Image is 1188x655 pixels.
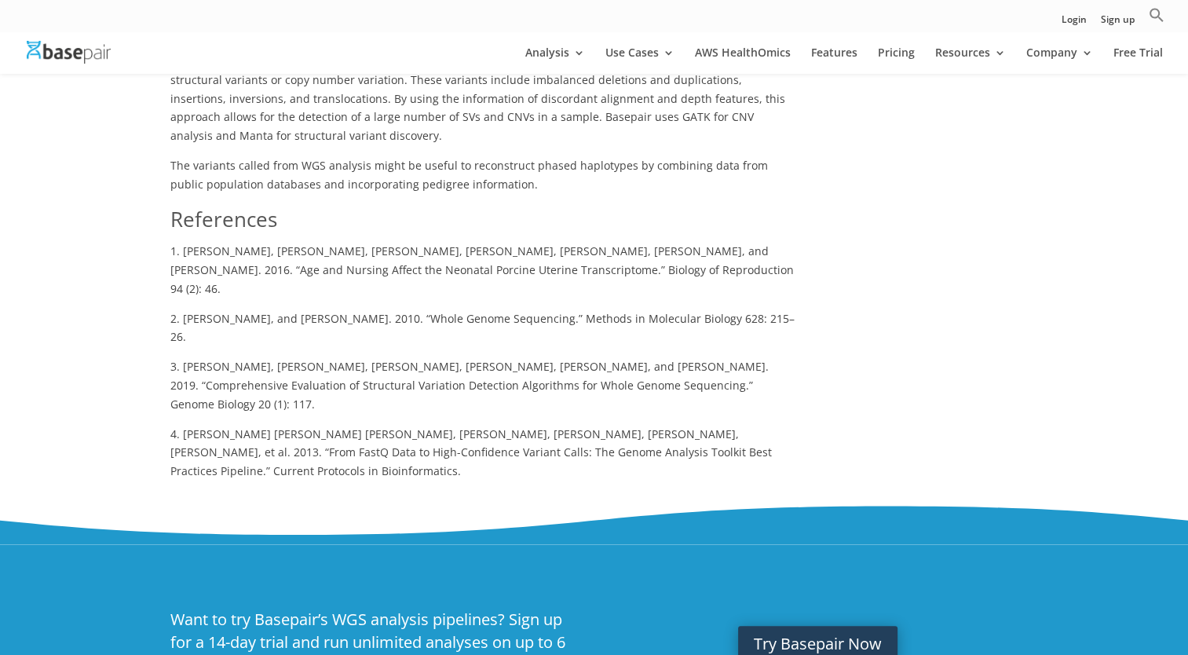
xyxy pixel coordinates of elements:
a: Sign up [1101,15,1135,31]
img: Basepair [27,41,111,64]
span: 4. [PERSON_NAME] [PERSON_NAME] [PERSON_NAME], [PERSON_NAME], [PERSON_NAME], [PERSON_NAME], [PERSO... [170,426,772,479]
a: Search Icon Link [1149,7,1164,31]
p: 1. [PERSON_NAME], [PERSON_NAME], [PERSON_NAME], [PERSON_NAME], [PERSON_NAME], [PERSON_NAME], and ... [170,242,795,309]
a: Pricing [878,47,915,74]
span: The variants called from WGS analysis might be useful to reconstruct phased haplotypes by combini... [170,158,768,192]
svg: Search [1149,7,1164,23]
a: Resources [935,47,1006,74]
a: Features [811,47,857,74]
h2: References [170,205,795,243]
span: High-throughput sequencing can also be used to identify large genetic variants greater than 50 bp... [170,53,785,143]
span: 2. [PERSON_NAME], and [PERSON_NAME]. 2010. “Whole Genome Sequencing.” Methods in Molecular Biolog... [170,311,795,345]
a: Login [1062,15,1087,31]
a: AWS HealthOmics [695,47,791,74]
a: Company [1026,47,1093,74]
a: Free Trial [1113,47,1163,74]
a: Analysis [525,47,585,74]
a: Use Cases [605,47,674,74]
span: 3. [PERSON_NAME], [PERSON_NAME], [PERSON_NAME], [PERSON_NAME], [PERSON_NAME], and [PERSON_NAME]. ... [170,359,769,412]
iframe: Drift Widget Chat Controller [1109,576,1169,636]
